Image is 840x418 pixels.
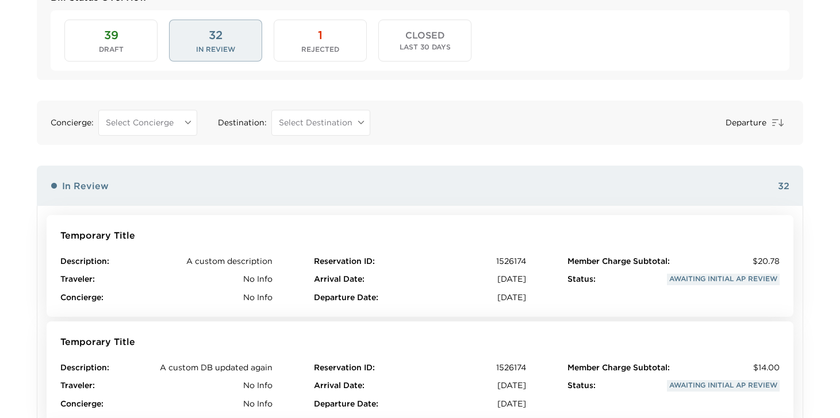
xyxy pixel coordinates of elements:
span: Select Destination [279,117,352,128]
span: Awaiting Initial AP Review [667,380,780,392]
span: Draft [99,45,124,53]
span: Concierge : [51,117,94,129]
button: CLOSEDLast 30 Days [378,20,471,61]
span: No Info [243,292,273,304]
span: 1 [318,27,323,43]
span: [DATE] [497,274,526,285]
span: Concierge : [60,292,103,304]
span: Member Charge Subtotal : [567,256,670,267]
span: CLOSED [405,30,445,41]
span: No Info [243,380,273,392]
span: Traveler : [60,274,95,285]
span: Concierge : [60,398,103,410]
span: 1526174 [496,362,526,374]
span: Arrival Date : [314,274,365,285]
span: In Review [62,179,109,192]
span: [DATE] [497,398,526,410]
span: In Review [196,45,235,53]
span: [DATE] [497,380,526,392]
span: $20.78 [753,256,780,267]
span: Arrival Date : [314,380,365,392]
span: A custom description [186,256,273,267]
button: 1Rejected [274,20,367,61]
button: 39Draft [64,20,158,61]
span: A custom DB updated again [160,362,273,374]
span: Temporary Title [60,335,135,348]
span: Destination : [218,117,267,129]
span: Status : [567,380,596,392]
span: 32 [209,27,223,43]
span: Rejected [301,45,339,53]
span: Temporary Title [60,229,135,241]
span: Traveler : [60,380,95,392]
span: Departure Date : [314,292,378,304]
span: Member Charge Subtotal : [567,362,670,374]
span: 1526174 [496,256,526,267]
span: [DATE] [497,292,526,304]
span: 39 [104,27,118,43]
span: No Info [243,274,273,285]
span: 32 [113,179,789,192]
span: Description : [60,362,109,374]
button: Temporary TitleDescription:A custom descriptionTraveler:No InfoConcierge:No InfoReservation ID:15... [47,215,793,317]
span: No Info [243,398,273,410]
span: Reservation ID : [314,256,375,267]
button: 32In Review [169,20,262,61]
span: Reservation ID : [314,362,375,374]
span: Description : [60,256,109,267]
span: Select Concierge [106,117,174,128]
span: Last 30 Days [400,43,451,51]
span: Awaiting Initial AP Review [667,274,780,285]
span: Departure Date : [314,398,378,410]
span: Departure [726,117,766,129]
span: Status : [567,274,596,285]
span: $14.00 [753,362,780,374]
